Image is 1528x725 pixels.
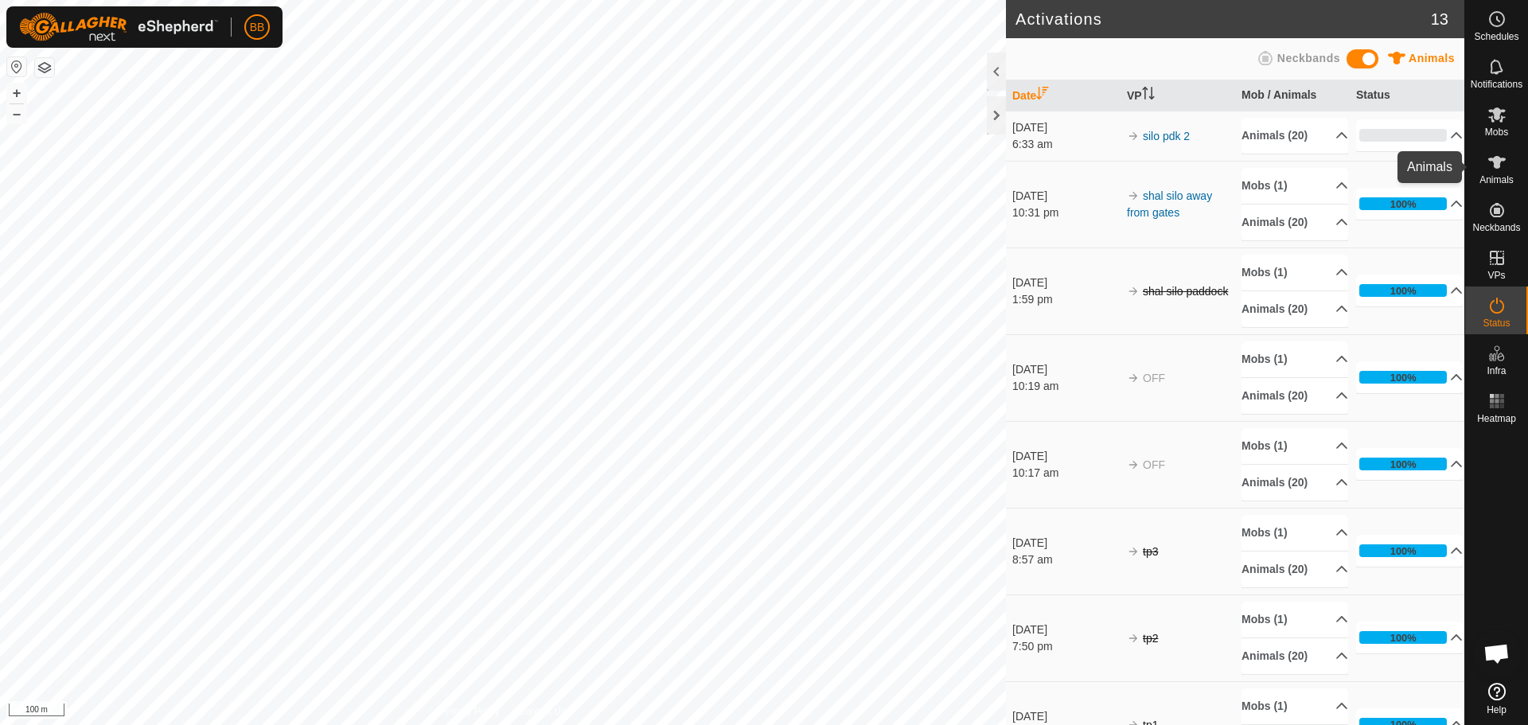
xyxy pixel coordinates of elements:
[519,704,566,719] a: Contact Us
[1127,285,1140,298] img: arrow
[1127,632,1140,645] img: arrow
[1127,189,1212,219] a: shal silo away from gates
[35,58,54,77] button: Map Layers
[1012,361,1119,378] div: [DATE]
[1241,638,1348,674] p-accordion-header: Animals (20)
[1012,378,1119,395] div: 10:19 am
[1356,535,1463,567] p-accordion-header: 100%
[1359,631,1447,644] div: 100%
[1487,271,1505,280] span: VPs
[1356,361,1463,393] p-accordion-header: 100%
[1241,515,1348,551] p-accordion-header: Mobs (1)
[1390,283,1417,298] div: 100%
[1127,545,1140,558] img: arrow
[1356,188,1463,220] p-accordion-header: 100%
[1241,341,1348,377] p-accordion-header: Mobs (1)
[1473,630,1521,677] div: Open chat
[1356,448,1463,480] p-accordion-header: 100%
[7,104,26,123] button: –
[1241,205,1348,240] p-accordion-header: Animals (20)
[1143,285,1228,298] s: shal silo paddock
[1477,414,1516,423] span: Heatmap
[1474,32,1518,41] span: Schedules
[1390,370,1417,385] div: 100%
[1143,372,1165,384] span: OFF
[1143,130,1190,142] a: silo pdk 2
[1012,448,1119,465] div: [DATE]
[1241,291,1348,327] p-accordion-header: Animals (20)
[1012,638,1119,655] div: 7:50 pm
[1241,168,1348,204] p-accordion-header: Mobs (1)
[7,57,26,76] button: Reset Map
[1012,136,1119,153] div: 6:33 am
[1036,89,1049,102] p-sorticon: Activate to sort
[1127,130,1140,142] img: arrow
[1012,188,1119,205] div: [DATE]
[1465,676,1528,721] a: Help
[440,704,500,719] a: Privacy Policy
[1015,10,1431,29] h2: Activations
[1127,189,1140,202] img: arrow
[1472,223,1520,232] span: Neckbands
[1143,545,1158,558] s: tp3
[1409,52,1455,64] span: Animals
[1359,197,1447,210] div: 100%
[1241,552,1348,587] p-accordion-header: Animals (20)
[1127,372,1140,384] img: arrow
[1359,371,1447,384] div: 100%
[1121,80,1235,111] th: VP
[1356,622,1463,653] p-accordion-header: 100%
[1235,80,1350,111] th: Mob / Animals
[1142,89,1155,102] p-sorticon: Activate to sort
[1006,80,1121,111] th: Date
[1485,127,1508,137] span: Mobs
[1012,465,1119,481] div: 10:17 am
[1356,275,1463,306] p-accordion-header: 100%
[1241,428,1348,464] p-accordion-header: Mobs (1)
[1012,552,1119,568] div: 8:57 am
[1012,708,1119,725] div: [DATE]
[1127,458,1140,471] img: arrow
[1487,705,1507,715] span: Help
[1241,255,1348,290] p-accordion-header: Mobs (1)
[1487,366,1506,376] span: Infra
[19,13,218,41] img: Gallagher Logo
[1390,630,1417,645] div: 100%
[1390,197,1417,212] div: 100%
[1012,205,1119,221] div: 10:31 pm
[1350,80,1464,111] th: Status
[1277,52,1340,64] span: Neckbands
[1359,284,1447,297] div: 100%
[7,84,26,103] button: +
[1241,118,1348,154] p-accordion-header: Animals (20)
[1359,458,1447,470] div: 100%
[1471,80,1522,89] span: Notifications
[1483,318,1510,328] span: Status
[1359,129,1447,142] div: 0%
[1390,457,1417,472] div: 100%
[1431,7,1448,31] span: 13
[1479,175,1514,185] span: Animals
[1241,602,1348,637] p-accordion-header: Mobs (1)
[1012,275,1119,291] div: [DATE]
[1390,544,1417,559] div: 100%
[1143,632,1158,645] s: tp2
[1359,544,1447,557] div: 100%
[1012,291,1119,308] div: 1:59 pm
[250,19,265,36] span: BB
[1012,622,1119,638] div: [DATE]
[1143,458,1165,471] span: OFF
[1241,378,1348,414] p-accordion-header: Animals (20)
[1241,688,1348,724] p-accordion-header: Mobs (1)
[1012,535,1119,552] div: [DATE]
[1241,465,1348,501] p-accordion-header: Animals (20)
[1012,119,1119,136] div: [DATE]
[1356,119,1463,151] p-accordion-header: 0%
